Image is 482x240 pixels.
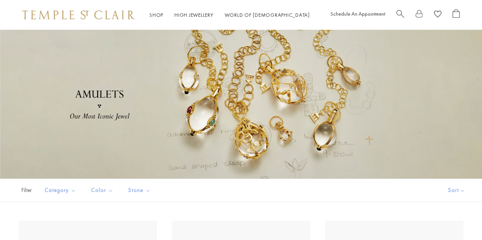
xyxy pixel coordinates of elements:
a: ShopShop [150,12,163,18]
a: High JewelleryHigh Jewellery [174,12,213,18]
a: Open Shopping Bag [453,9,460,21]
button: Show sort by [431,179,482,202]
a: Search [396,9,404,21]
nav: Main navigation [150,10,310,20]
button: Color [86,182,119,199]
button: Category [39,182,82,199]
a: Schedule An Appointment [331,10,385,17]
span: Color [87,186,119,195]
a: World of [DEMOGRAPHIC_DATA]World of [DEMOGRAPHIC_DATA] [225,12,310,18]
img: Temple St. Clair [22,10,135,19]
button: Stone [123,182,156,199]
span: Stone [125,186,156,195]
a: View Wishlist [434,9,441,21]
span: Category [41,186,82,195]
